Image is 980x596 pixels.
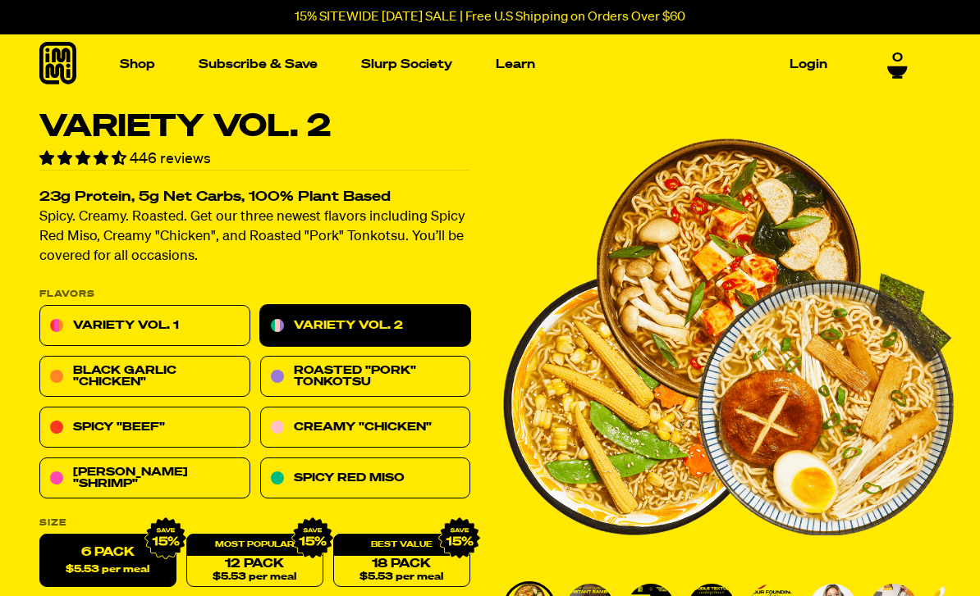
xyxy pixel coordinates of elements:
a: Variety Vol. 2 [260,306,471,347]
p: Spicy. Creamy. Roasted. Get our three newest flavors including Spicy Red Miso, Creamy "Chicken", ... [39,208,470,267]
img: Variety Vol. 2 [503,111,954,562]
img: IMG_9632.png [291,517,334,560]
a: Roasted "Pork" Tonkotsu [260,357,471,398]
a: Learn [489,52,542,77]
a: 12 Pack$5.53 per meal [186,535,323,588]
a: Slurp Society [355,52,459,77]
label: Size [39,519,470,528]
p: Flavors [39,290,470,299]
li: 1 of 8 [503,111,954,562]
a: Shop [113,52,162,77]
a: Login [783,52,834,77]
h1: Variety Vol. 2 [39,111,470,143]
span: 446 reviews [130,152,211,166]
a: Spicy "Beef" [39,407,250,448]
a: [PERSON_NAME] "Shrimp" [39,458,250,499]
a: Variety Vol. 1 [39,306,250,347]
a: 18 Pack$5.53 per meal [333,535,470,588]
span: $5.53 per meal [213,572,296,583]
a: Spicy Red Miso [260,458,471,499]
label: 6 Pack [39,535,176,588]
a: Creamy "Chicken" [260,407,471,448]
h2: 23g Protein, 5g Net Carbs, 100% Plant Based [39,191,470,205]
span: $5.53 per meal [66,565,149,576]
span: 4.70 stars [39,152,130,166]
p: 15% SITEWIDE [DATE] SALE | Free U.S Shipping on Orders Over $60 [295,10,685,25]
span: $5.53 per meal [359,572,443,583]
div: PDP main carousel [503,111,954,562]
span: 0 [892,47,903,61]
img: IMG_9632.png [438,517,481,560]
a: Subscribe & Save [192,52,324,77]
img: IMG_9632.png [144,517,187,560]
a: Black Garlic "Chicken" [39,357,250,398]
nav: Main navigation [113,34,834,94]
a: 0 [887,47,908,75]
